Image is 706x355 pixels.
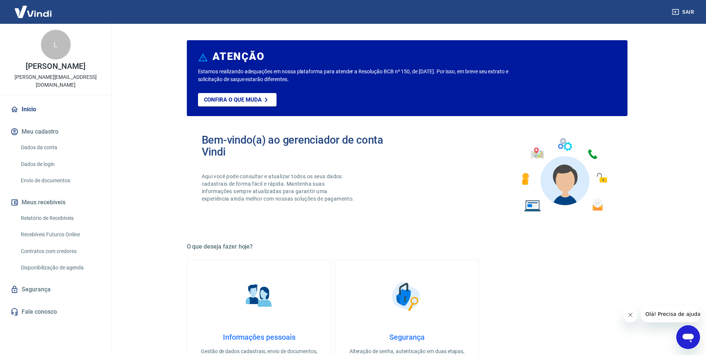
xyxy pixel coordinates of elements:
[198,93,277,106] a: Confira o que muda
[204,96,262,103] p: Confira o que muda
[41,30,71,60] div: L
[18,211,102,226] a: Relatório de Recebíveis
[202,134,407,158] h2: Bem-vindo(a) ao gerenciador de conta Vindi
[9,281,102,298] a: Segurança
[26,63,85,70] p: [PERSON_NAME]
[9,194,102,211] button: Meus recebíveis
[9,101,102,118] a: Início
[9,124,102,140] button: Meu cadastro
[9,304,102,320] a: Fale conosco
[187,243,627,250] h5: O que deseja fazer hoje?
[347,333,467,342] h4: Segurança
[388,278,425,315] img: Segurança
[641,306,700,322] iframe: Mensagem da empresa
[515,134,613,216] img: Imagem de um avatar masculino com diversos icones exemplificando as funcionalidades do gerenciado...
[199,333,319,342] h4: Informações pessoais
[198,68,533,83] p: Estamos realizando adequações em nossa plataforma para atender a Resolução BCB nº 150, de [DATE]....
[18,260,102,275] a: Disponibilização de agenda
[18,227,102,242] a: Recebíveis Futuros Online
[18,173,102,188] a: Envio de documentos
[4,5,63,11] span: Olá! Precisa de ajuda?
[9,0,57,23] img: Vindi
[18,140,102,155] a: Dados da conta
[676,325,700,349] iframe: Botão para abrir a janela de mensagens
[18,157,102,172] a: Dados de login
[202,173,356,202] p: Aqui você pode consultar e atualizar todos os seus dados cadastrais de forma fácil e rápida. Mant...
[213,53,264,60] h6: ATENÇÃO
[6,73,105,89] p: [PERSON_NAME][EMAIL_ADDRESS][DOMAIN_NAME]
[623,307,638,322] iframe: Fechar mensagem
[670,5,697,19] button: Sair
[240,278,278,315] img: Informações pessoais
[18,244,102,259] a: Contratos com credores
